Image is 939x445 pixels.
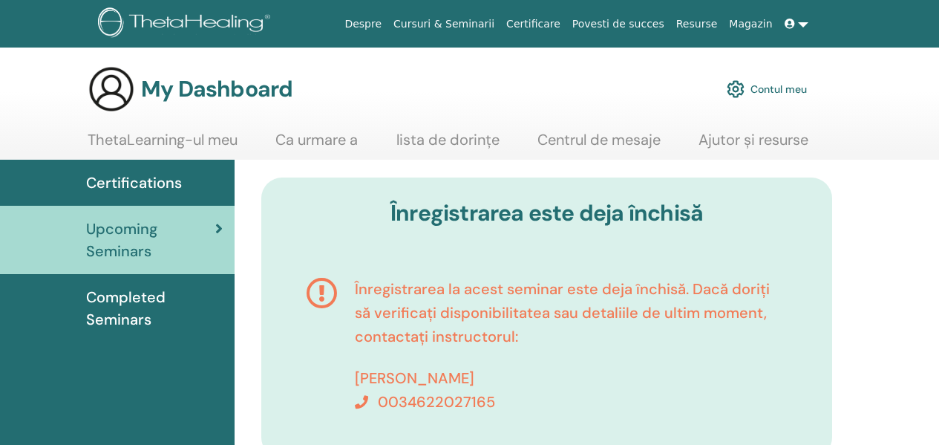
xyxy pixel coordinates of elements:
[86,218,215,262] span: Upcoming Seminars
[98,7,275,41] img: logo.png
[537,131,661,160] a: Centrul de mesaje
[387,10,500,38] a: Cursuri & Seminarii
[355,277,788,348] p: Înregistrarea la acest seminar este deja închisă. Dacă doriți să verificați disponibilitatea sau ...
[338,10,387,38] a: Despre
[378,392,495,412] span: 0034622027165
[88,131,238,160] a: ThetaLearning-ul meu
[86,286,223,331] span: Completed Seminars
[727,73,807,105] a: Contul meu
[275,131,358,160] a: Ca urmare a
[566,10,670,38] a: Povesti de succes
[355,366,788,390] p: [PERSON_NAME]
[698,131,808,160] a: Ajutor și resurse
[723,10,778,38] a: Magazin
[86,172,182,194] span: Certifications
[727,77,745,102] img: cog.svg
[284,200,810,227] h3: Înregistrarea este deja închisă
[141,76,292,103] h3: My Dashboard
[88,65,135,113] img: generic-user-icon.jpg
[500,10,566,38] a: Certificare
[670,10,724,38] a: Resurse
[396,131,500,160] a: lista de dorințe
